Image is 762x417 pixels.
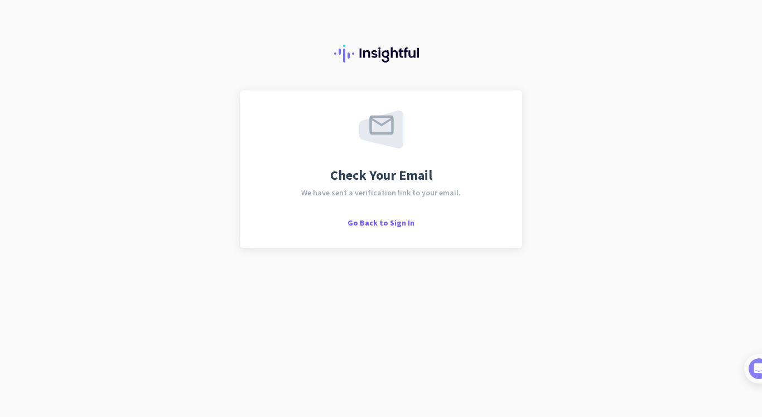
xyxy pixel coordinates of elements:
[348,218,414,228] span: Go Back to Sign In
[301,189,461,196] span: We have sent a verification link to your email.
[330,169,432,182] span: Check Your Email
[359,111,403,148] img: email-sent
[334,45,428,63] img: Insightful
